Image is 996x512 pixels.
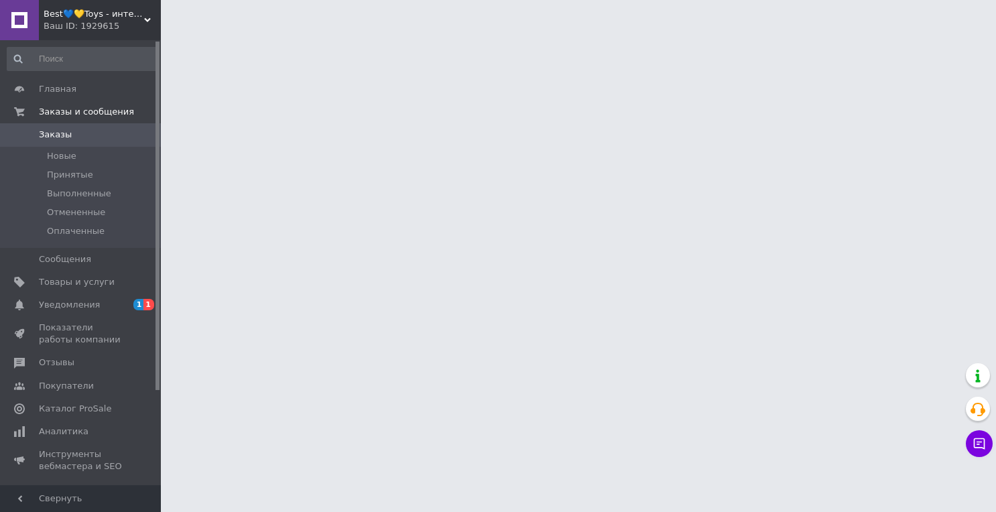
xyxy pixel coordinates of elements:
span: Аналитика [39,426,88,438]
span: Оплаченные [47,225,105,237]
span: Отмененные [47,206,105,218]
span: Управление сайтом [39,484,124,508]
span: Главная [39,83,76,95]
div: Ваш ID: 1929615 [44,20,161,32]
span: Показатели работы компании [39,322,124,346]
span: Покупатели [39,380,94,392]
span: Новые [47,150,76,162]
span: Заказы и сообщения [39,106,134,118]
span: 1 [143,299,154,310]
button: Чат с покупателем [966,430,993,457]
span: Отзывы [39,357,74,369]
span: Инструменты вебмастера и SEO [39,448,124,472]
span: Заказы [39,129,72,141]
input: Поиск [7,47,158,71]
span: Best💙💛Toys - интернет-магазин [44,8,144,20]
span: Каталог ProSale [39,403,111,415]
span: Уведомления [39,299,100,311]
span: Товары и услуги [39,276,115,288]
span: Принятые [47,169,93,181]
span: 1 [133,299,144,310]
span: Выполненные [47,188,111,200]
span: Сообщения [39,253,91,265]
